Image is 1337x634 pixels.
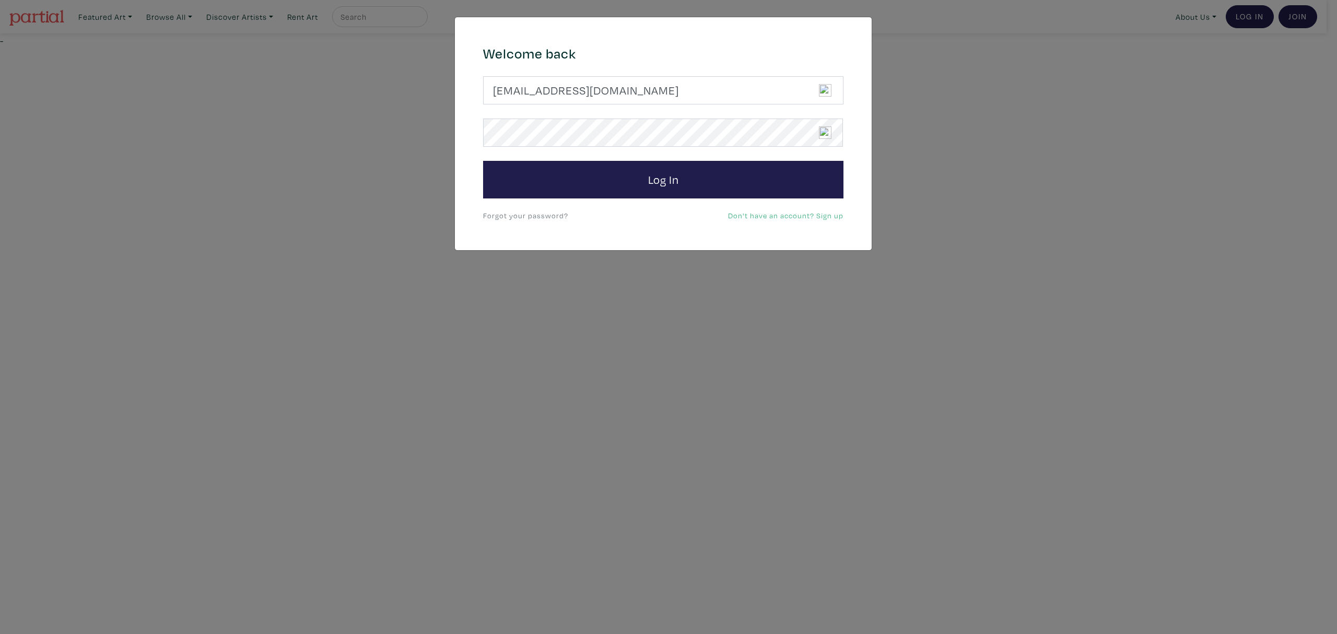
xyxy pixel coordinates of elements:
a: Don't have an account? Sign up [728,210,843,220]
h4: Welcome back [483,45,843,62]
img: npw-badge-icon-locked.svg [819,84,831,97]
input: Your email [483,76,843,104]
a: Forgot your password? [483,210,568,220]
button: Log In [483,161,843,198]
img: npw-badge-icon-locked.svg [819,126,831,139]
